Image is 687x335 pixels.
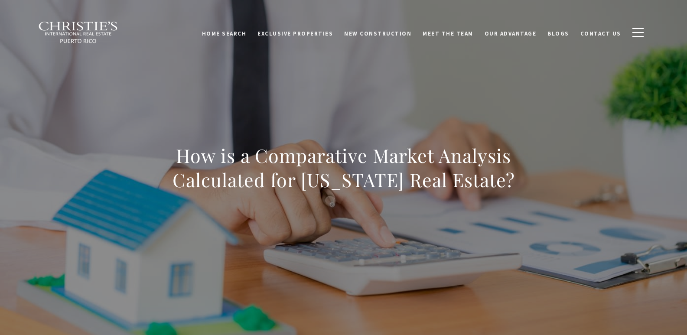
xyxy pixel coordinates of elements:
[542,24,575,40] a: Blogs
[196,24,252,40] a: Home Search
[479,24,542,40] a: Our Advantage
[547,28,569,36] span: Blogs
[339,24,417,40] a: New Construction
[257,28,333,36] span: Exclusive Properties
[417,24,479,40] a: Meet the Team
[153,143,535,192] h1: How is a Comparative Market Analysis Calculated for [US_STATE] Real Estate?
[344,28,411,36] span: New Construction
[580,28,621,36] span: Contact Us
[38,21,119,44] img: Christie's International Real Estate black text logo
[252,24,339,40] a: Exclusive Properties
[485,28,537,36] span: Our Advantage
